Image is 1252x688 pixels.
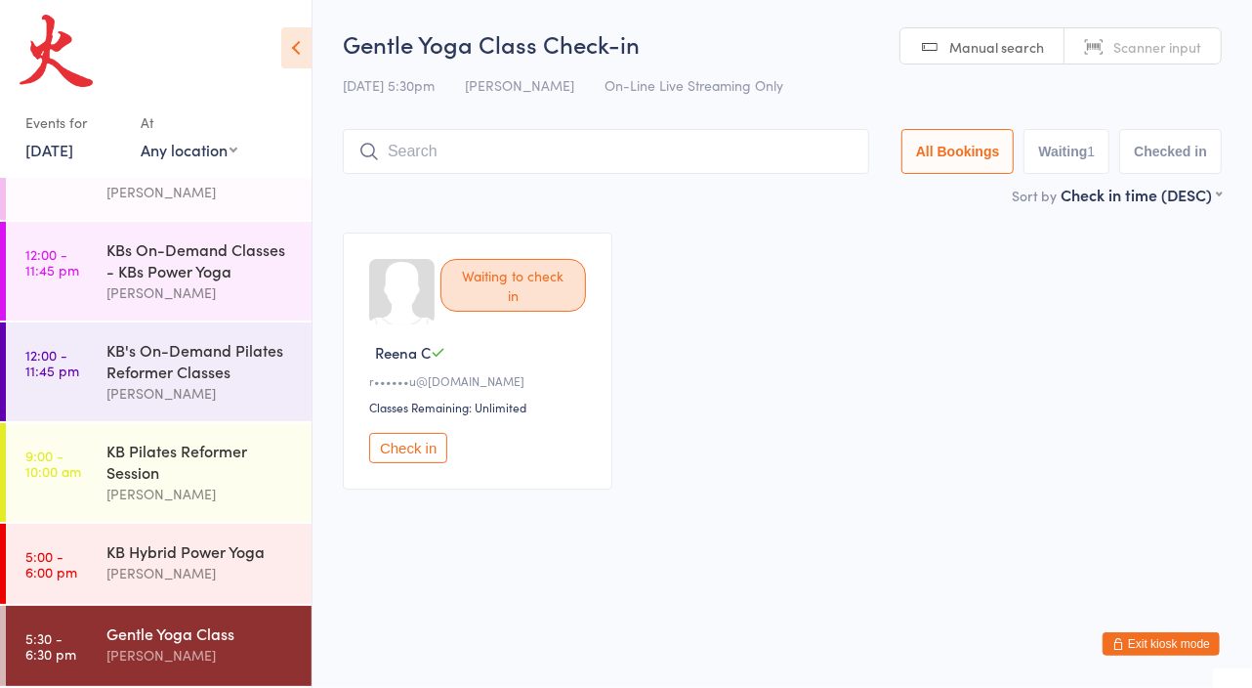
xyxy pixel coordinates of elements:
[343,27,1222,60] h2: Gentle Yoga Class Check-in
[369,433,447,463] button: Check in
[369,399,592,415] div: Classes Remaining: Unlimited
[6,222,312,321] a: 12:00 -11:45 pmKBs On-Demand Classes - KBs Power Yoga[PERSON_NAME]
[106,562,295,584] div: [PERSON_NAME]
[6,423,312,522] a: 9:00 -10:00 amKB Pilates Reformer Session[PERSON_NAME]
[25,448,81,479] time: 9:00 - 10:00 am
[106,483,295,505] div: [PERSON_NAME]
[343,129,869,174] input: Search
[25,347,79,378] time: 12:00 - 11:45 pm
[106,644,295,666] div: [PERSON_NAME]
[25,548,77,580] time: 5:00 - 6:00 pm
[106,382,295,405] div: [PERSON_NAME]
[6,524,312,604] a: 5:00 -6:00 pmKB Hybrid Power Yoga[PERSON_NAME]
[106,281,295,304] div: [PERSON_NAME]
[1113,37,1201,57] span: Scanner input
[949,37,1044,57] span: Manual search
[1012,186,1057,205] label: Sort by
[465,75,574,95] span: [PERSON_NAME]
[25,139,73,160] a: [DATE]
[901,129,1015,174] button: All Bookings
[1023,129,1109,174] button: Waiting1
[1103,632,1220,656] button: Exit kiosk mode
[343,75,435,95] span: [DATE] 5:30pm
[141,107,237,139] div: At
[25,246,79,278] time: 12:00 - 11:45 pm
[141,139,237,160] div: Any location
[106,540,295,562] div: KB Hybrid Power Yoga
[106,238,295,281] div: KBs On-Demand Classes - KBs Power Yoga
[106,440,295,483] div: KB Pilates Reformer Session
[106,339,295,382] div: KB's On-Demand Pilates Reformer Classes
[1088,144,1096,159] div: 1
[369,372,592,389] div: r••••••u@[DOMAIN_NAME]
[1119,129,1222,174] button: Checked in
[6,322,312,421] a: 12:00 -11:45 pmKB's On-Demand Pilates Reformer Classes[PERSON_NAME]
[106,623,295,644] div: Gentle Yoga Class
[20,15,93,87] img: KB Fitness
[440,259,586,312] div: Waiting to check in
[106,181,295,203] div: [PERSON_NAME]
[375,342,431,363] span: Reena C
[6,606,312,686] a: 5:30 -6:30 pmGentle Yoga Class[PERSON_NAME]
[25,630,76,662] time: 5:30 - 6:30 pm
[1061,184,1222,205] div: Check in time (DESC)
[25,107,121,139] div: Events for
[605,75,783,95] span: On-Line Live Streaming Only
